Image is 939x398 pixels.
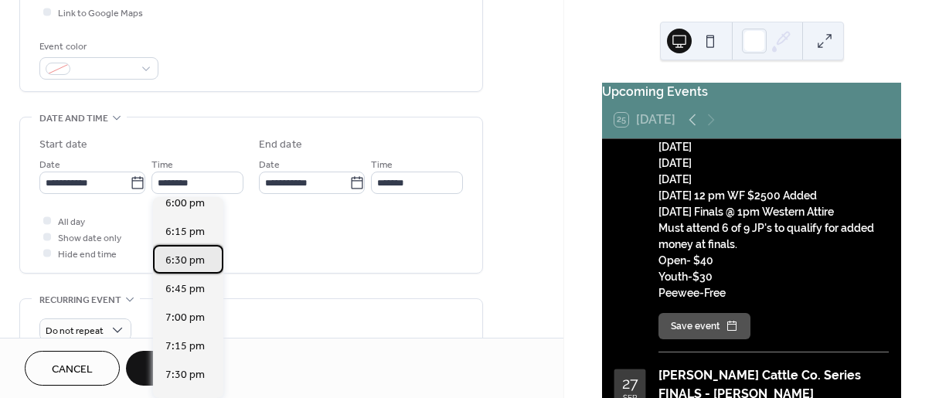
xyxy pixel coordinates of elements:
span: Time [371,157,393,173]
span: 6:30 pm [165,253,205,269]
div: Start date [39,137,87,153]
span: 6:15 pm [165,224,205,240]
button: Save [126,351,206,386]
span: 6:45 pm [165,281,205,298]
span: 7:00 pm [165,310,205,326]
span: Date [39,157,60,173]
span: Cancel [52,362,93,378]
span: Recurring event [39,292,121,308]
span: Link to Google Maps [58,5,143,22]
div: End date [259,137,302,153]
div: District 2 [PERSON_NAME] Jackpots Start Time 6:30 PM [DATE] [DATE] [DATE] [DATE] [DATE] [DATE] [D... [658,9,889,301]
span: Date and time [39,111,108,127]
span: All day [58,214,85,230]
button: Cancel [25,351,120,386]
div: Upcoming Events [602,83,901,101]
span: Show date only [58,230,121,247]
span: Do not repeat [46,322,104,340]
div: Event color [39,39,155,55]
button: Save event [658,313,750,339]
div: 27 [622,376,638,391]
span: 6:00 pm [165,196,205,212]
span: Time [151,157,173,173]
span: 7:15 pm [165,338,205,355]
span: 7:30 pm [165,367,205,383]
span: Hide end time [58,247,117,263]
span: Date [259,157,280,173]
